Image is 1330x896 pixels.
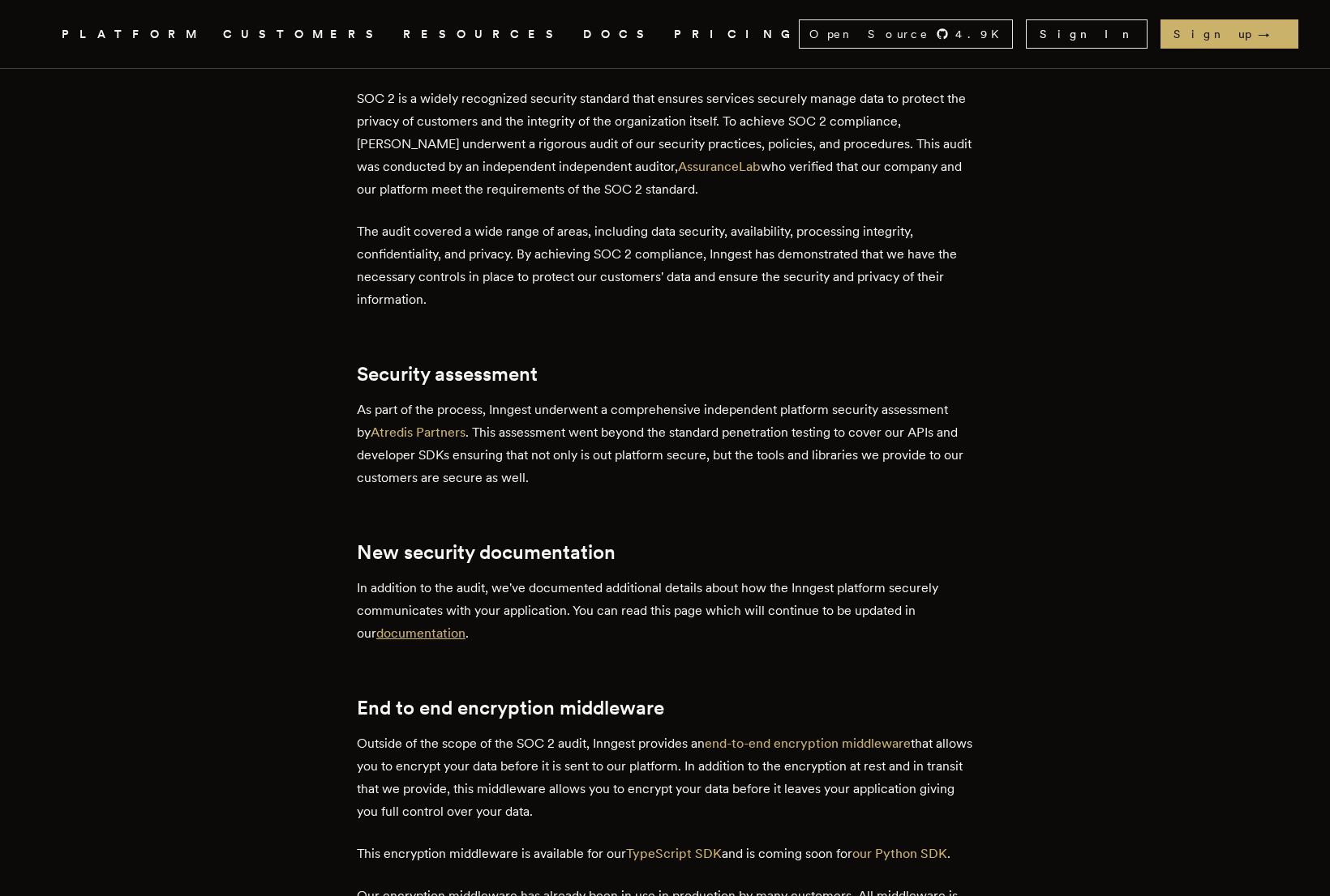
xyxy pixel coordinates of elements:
[371,425,466,440] a: Atredis Partners
[357,577,973,645] p: In addition to the audit, we've documented additional details about how the Inngest platform secu...
[955,26,1009,42] span: 4.9 K
[357,399,973,489] p: As part of the process, Inngest underwent a comprehensive independent platform security assessmen...
[626,846,722,861] a: TypeScript SDK
[357,541,973,564] h2: New security documentation
[1026,19,1148,49] a: Sign In
[357,363,973,386] h2: Security assessment
[678,159,761,174] a: AssuranceLab
[1161,19,1298,49] a: Sign up
[223,24,384,45] a: CUSTOMERS
[852,846,947,861] a: our Python SDK
[376,625,466,641] a: documentation
[357,87,973,201] p: SOC 2 is a widely recognized security standard that ensures services securely manage data to prot...
[809,26,929,42] span: Open Source
[357,843,973,865] p: This encryption middleware is available for our and is coming soon for .
[357,697,973,719] h2: End to end encryption middleware
[674,24,799,45] a: PRICING
[62,24,204,45] button: PLATFORM
[705,736,911,751] a: end-to-end encryption middleware
[403,24,564,45] button: RESOURCES
[583,24,654,45] a: DOCS
[1258,26,1285,42] span: →
[357,732,973,823] p: Outside of the scope of the SOC 2 audit, Inngest provides an that allows you to encrypt your data...
[357,220,973,311] p: The audit covered a wide range of areas, including data security, availability, processing integr...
